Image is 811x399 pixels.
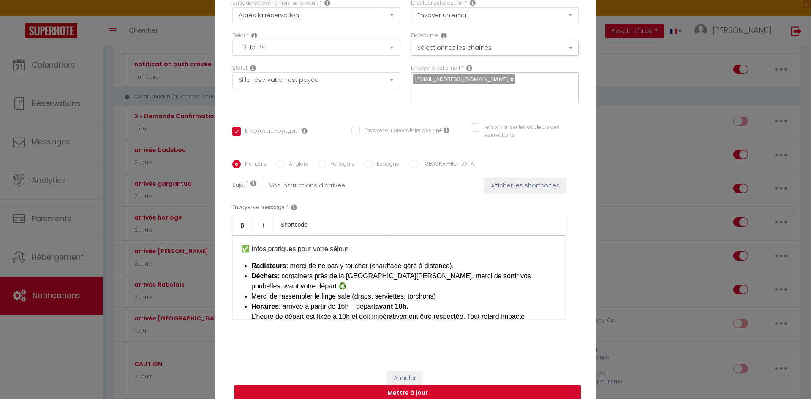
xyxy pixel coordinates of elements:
label: Délai [232,32,245,40]
label: Envoyer à cet email [411,64,460,72]
li: Merci de rassembler le linge sale (draps, serviettes, torchons) [251,291,557,301]
label: Anglais [285,160,308,169]
li: : merci de ne pas y toucher (chauffage géré à distance). [251,261,557,271]
b: Horaires [251,303,279,310]
a: Italic [253,214,274,235]
i: Envoyer au voyageur [302,128,308,134]
b: Radiateurs [251,262,286,269]
button: Ouvrir le widget de chat LiveChat [7,3,32,29]
p: L’heure de départ est fixée à 10h et doit impérativement être respectée. Tout retard impacte dire... [251,312,557,332]
b: avant 10h. [376,303,408,310]
i: Subject [250,180,256,187]
li: : containers près de la [GEOGRAPHIC_DATA][PERSON_NAME], merci de sortir vos poubelles avant votre... [251,271,557,291]
label: Sujet [232,181,245,190]
button: Sélectionnez les chaînes [411,40,579,56]
div: Notification de nouveau message [24,1,34,11]
a: Bold [232,214,253,235]
button: Afficher les shortcodes [484,178,566,193]
span: ✅ Infos pratiques pour votre séjour : [241,245,352,252]
button: Annuler [387,371,422,385]
a: Shortcode [274,214,314,235]
i: Booking status [250,65,256,71]
label: Français [241,160,267,169]
li: : arrivée à partir de 16h – départ [251,301,557,349]
i: Message [291,204,297,211]
i: Action Time [251,32,257,39]
i: Recipient [466,65,472,71]
label: Statut [232,64,248,72]
label: Plateforme [411,32,438,40]
label: Espagnol [373,160,401,169]
b: Déchets [251,272,278,280]
span: [EMAIL_ADDRESS][DOMAIN_NAME] [415,75,509,83]
i: Envoyer au prestataire si il est assigné [444,127,449,133]
label: Portugais [326,160,354,169]
label: Envoyer ce message [232,204,285,212]
i: Action Channel [441,32,447,39]
label: [GEOGRAPHIC_DATA] [419,160,476,169]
